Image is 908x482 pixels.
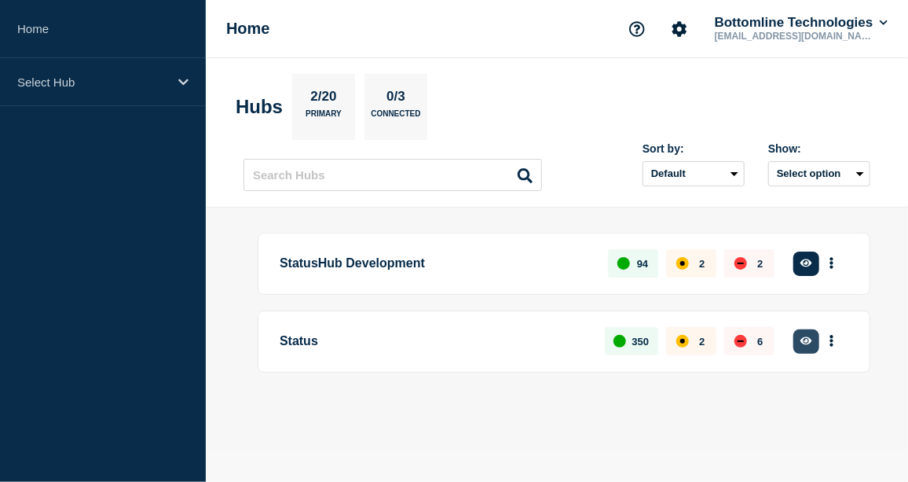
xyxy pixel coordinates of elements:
[17,75,168,89] p: Select Hub
[757,336,763,348] p: 6
[617,257,630,270] div: up
[822,327,842,356] button: More actions
[676,335,689,348] div: affected
[621,13,654,46] button: Support
[371,109,420,126] p: Connected
[663,13,696,46] button: Account settings
[643,161,745,186] select: Sort by
[236,96,283,118] h2: Hubs
[676,257,689,270] div: affected
[381,89,412,109] p: 0/3
[768,142,870,155] div: Show:
[699,258,705,270] p: 2
[226,20,270,38] h1: Home
[712,15,891,31] button: Bottomline Technologies
[822,249,842,278] button: More actions
[699,336,705,348] p: 2
[734,335,747,348] div: down
[768,161,870,186] button: Select option
[643,142,745,155] div: Sort by:
[757,258,763,270] p: 2
[243,159,542,191] input: Search Hubs
[637,258,648,270] p: 94
[734,257,747,270] div: down
[632,336,650,348] p: 350
[306,109,342,126] p: Primary
[305,89,342,109] p: 2/20
[280,249,590,278] p: StatusHub Development
[613,335,626,348] div: up
[280,327,587,356] p: Status
[712,31,875,42] p: [EMAIL_ADDRESS][DOMAIN_NAME]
